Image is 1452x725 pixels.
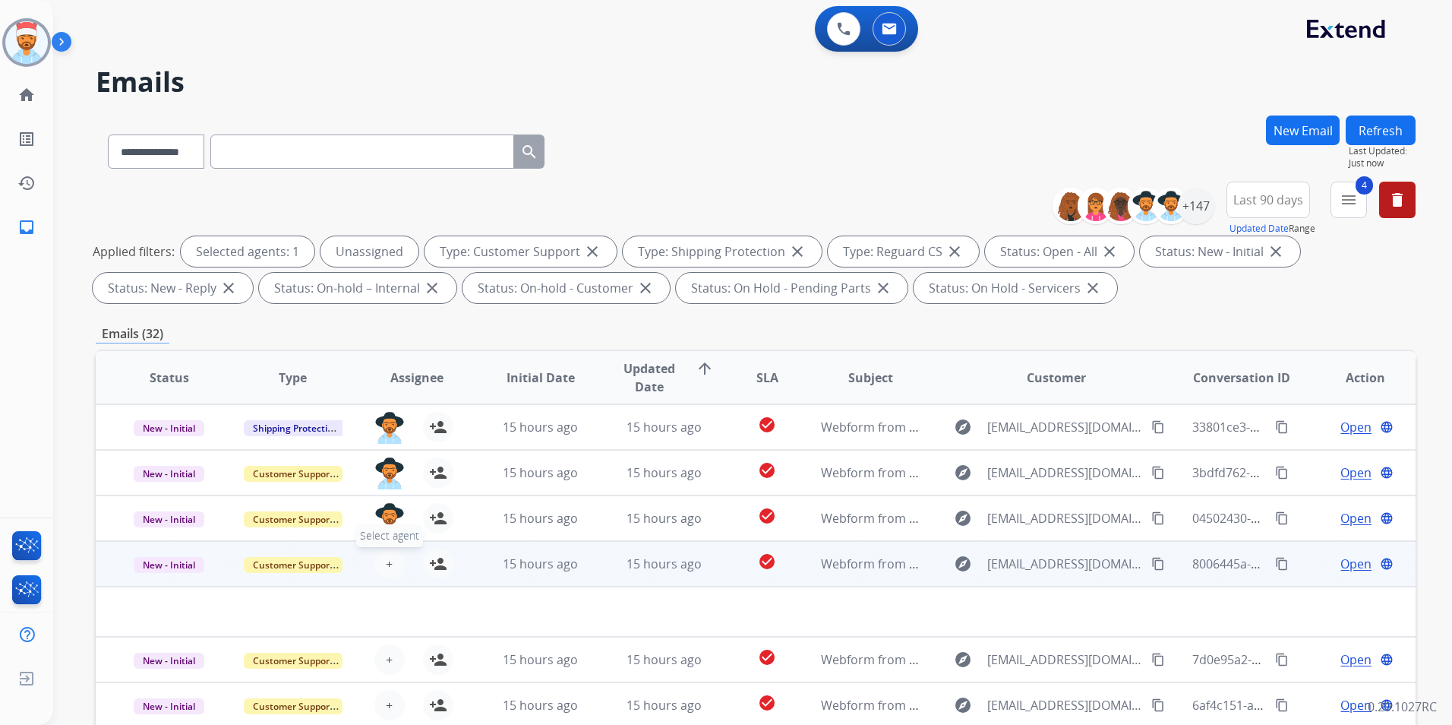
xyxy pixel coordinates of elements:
[425,236,617,267] div: Type: Customer Support
[1388,191,1406,209] mat-icon: delete
[874,279,892,297] mat-icon: close
[244,420,348,436] span: Shipping Protection
[279,369,307,387] span: Type
[1275,698,1289,712] mat-icon: content_copy
[1151,420,1165,434] mat-icon: content_copy
[1346,116,1416,145] button: Refresh
[1380,511,1394,525] mat-icon: language
[429,418,447,436] mat-icon: person_add
[627,464,702,481] span: 15 hours ago
[134,557,204,573] span: New - Initial
[1151,466,1165,480] mat-icon: content_copy
[1192,464,1419,481] span: 3bdfd762-1c7c-400f-998f-3a4e7e10b7a2
[821,464,1165,481] span: Webform from [EMAIL_ADDRESS][DOMAIN_NAME] on [DATE]
[627,697,702,714] span: 15 hours ago
[17,130,36,148] mat-icon: list_alt
[244,466,342,482] span: Customer Support
[96,67,1416,97] h2: Emails
[386,651,393,669] span: +
[954,555,972,573] mat-icon: explore
[374,503,405,535] img: agent-avatar
[756,369,778,387] span: SLA
[987,464,1143,482] span: [EMAIL_ADDRESS][DOMAIN_NAME]
[583,242,601,261] mat-icon: close
[5,21,48,64] img: avatar
[17,174,36,192] mat-icon: history
[374,549,405,579] button: +Select agent
[1233,197,1303,203] span: Last 90 days
[429,555,447,573] mat-icon: person_add
[821,651,1165,668] span: Webform from [EMAIL_ADDRESS][DOMAIN_NAME] on [DATE]
[17,218,36,236] mat-icon: inbox
[1292,351,1416,404] th: Action
[1192,651,1420,668] span: 7d0e95a2-e5ef-41e1-8084-7fc913802915
[320,236,418,267] div: Unassigned
[503,697,578,714] span: 15 hours ago
[150,369,189,387] span: Status
[390,369,443,387] span: Assignee
[93,242,175,261] p: Applied filters:
[676,273,907,303] div: Status: On Hold - Pending Parts
[788,242,806,261] mat-icon: close
[1340,696,1372,714] span: Open
[758,416,776,434] mat-icon: check_circle
[503,556,578,572] span: 15 hours ago
[1349,145,1416,157] span: Last Updated:
[954,509,972,527] mat-icon: explore
[503,464,578,481] span: 15 hours ago
[1100,242,1119,261] mat-icon: close
[828,236,979,267] div: Type: Reguard CS
[623,236,822,267] div: Type: Shipping Protection
[134,653,204,669] span: New - Initial
[636,279,655,297] mat-icon: close
[386,555,393,573] span: +
[914,273,1117,303] div: Status: On Hold - Servicers
[1340,464,1372,482] span: Open
[1192,697,1416,714] span: 6af4c151-a98c-446c-b50b-00719f855fc7
[1340,555,1372,573] span: Open
[374,644,405,675] button: +
[134,511,204,527] span: New - Initial
[429,696,447,714] mat-icon: person_add
[429,509,447,527] mat-icon: person_add
[507,369,575,387] span: Initial Date
[1226,182,1310,218] button: Last 90 days
[1340,418,1372,436] span: Open
[374,690,405,720] button: +
[1380,653,1394,666] mat-icon: language
[1151,557,1165,571] mat-icon: content_copy
[987,651,1143,669] span: [EMAIL_ADDRESS][DOMAIN_NAME]
[758,648,776,666] mat-icon: check_circle
[1349,157,1416,169] span: Just now
[627,419,702,435] span: 15 hours ago
[503,651,578,668] span: 15 hours ago
[520,143,538,161] mat-icon: search
[1229,222,1315,235] span: Range
[987,509,1143,527] span: [EMAIL_ADDRESS][DOMAIN_NAME]
[1084,279,1102,297] mat-icon: close
[1275,653,1289,666] mat-icon: content_copy
[1192,556,1413,572] span: 8006445a-ba30-41ff-a157-f893f83f1366
[627,510,702,527] span: 15 hours ago
[503,419,578,435] span: 15 hours ago
[1275,420,1289,434] mat-icon: content_copy
[1192,419,1413,435] span: 33801ce3-48ec-433d-a2fc-9c25af4ff5ed
[96,325,169,344] p: Emails (32)
[627,651,702,668] span: 15 hours ago
[386,696,393,714] span: +
[954,696,972,714] mat-icon: explore
[821,419,1165,435] span: Webform from [EMAIL_ADDRESS][DOMAIN_NAME] on [DATE]
[987,418,1143,436] span: [EMAIL_ADDRESS][DOMAIN_NAME]
[244,698,342,714] span: Customer Support
[244,511,342,527] span: Customer Support
[1380,466,1394,480] mat-icon: language
[17,86,36,104] mat-icon: home
[134,698,204,714] span: New - Initial
[429,464,447,482] mat-icon: person_add
[356,524,423,547] span: Select agent
[1275,511,1289,525] mat-icon: content_copy
[627,556,702,572] span: 15 hours ago
[954,418,972,436] mat-icon: explore
[987,555,1143,573] span: [EMAIL_ADDRESS][DOMAIN_NAME]
[134,466,204,482] span: New - Initial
